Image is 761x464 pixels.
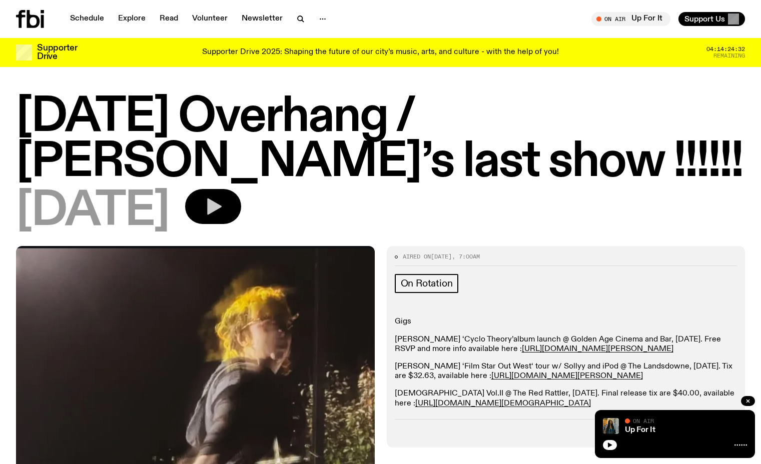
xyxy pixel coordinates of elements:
[236,12,289,26] a: Newsletter
[415,399,591,407] a: [URL][DOMAIN_NAME][DEMOGRAPHIC_DATA]
[16,189,169,234] span: [DATE]
[112,12,152,26] a: Explore
[202,48,559,57] p: Supporter Drive 2025: Shaping the future of our city’s music, arts, and culture - with the help o...
[395,317,737,326] p: Gigs
[395,274,459,293] a: On Rotation
[633,417,654,424] span: On Air
[603,418,619,434] img: Ify - a Brown Skin girl with black braided twists, looking up to the side with her tongue stickin...
[452,252,480,260] span: , 7:00am
[395,389,737,408] p: [DEMOGRAPHIC_DATA] Vol.II @ The Red Rattler, [DATE]. Final release tix are $40.00, available here :
[186,12,234,26] a: Volunteer
[395,335,737,354] p: [PERSON_NAME] ‘Cyclo Theory’album launch @ Golden Age Cinema and Bar, [DATE]. Free RSVP and more ...
[491,372,643,380] a: [URL][DOMAIN_NAME][PERSON_NAME]
[395,362,737,381] p: [PERSON_NAME] ‘Film Star Out West‘ tour w/ Sollyy and iPod @ The Landsdowne, [DATE]. Tix are $32....
[154,12,184,26] a: Read
[403,252,431,260] span: Aired on
[591,12,670,26] button: On AirUp For It
[431,252,452,260] span: [DATE]
[684,14,725,23] span: Support Us
[64,12,110,26] a: Schedule
[713,53,745,58] span: Remaining
[37,44,77,61] h3: Supporter Drive
[706,46,745,52] span: 04:14:24:32
[625,426,655,434] a: Up For It
[401,278,453,289] span: On Rotation
[522,345,673,353] a: [URL][DOMAIN_NAME][PERSON_NAME]
[16,95,745,185] h1: [DATE] Overhang / [PERSON_NAME]’s last show !!!!!!
[678,12,745,26] button: Support Us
